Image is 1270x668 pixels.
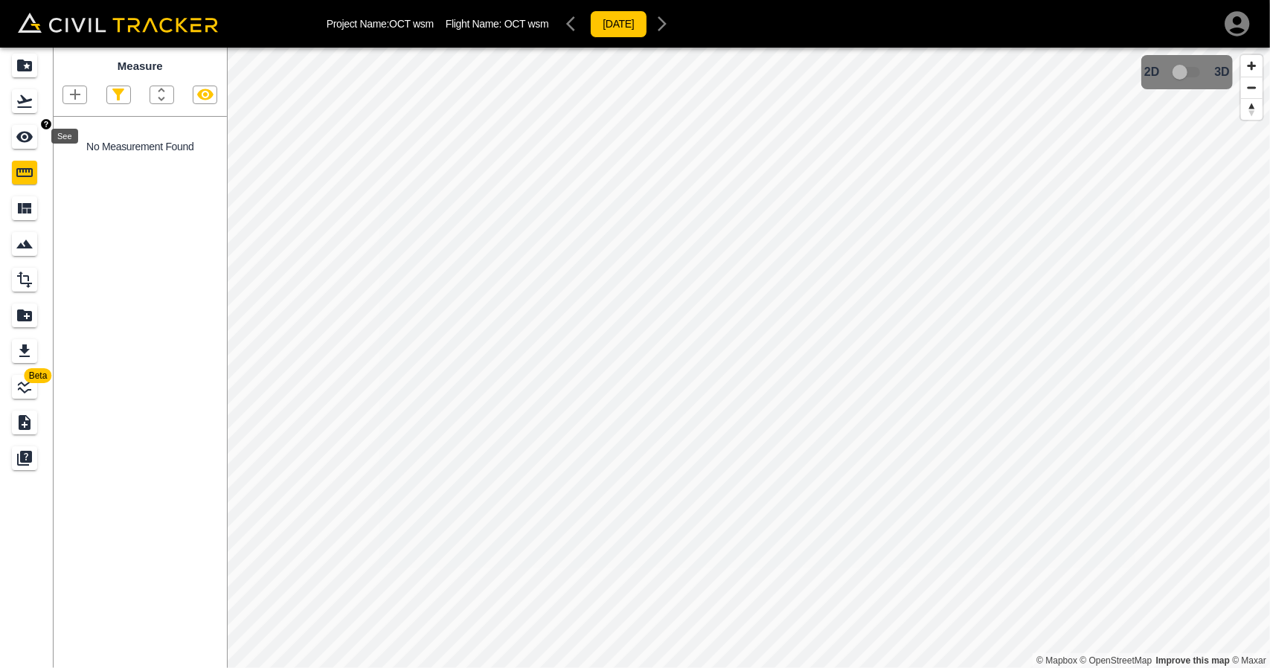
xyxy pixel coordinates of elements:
[18,13,218,33] img: Civil Tracker
[446,18,549,30] p: Flight Name:
[1241,77,1263,98] button: Zoom out
[504,18,549,30] span: OCT wsm
[1080,655,1152,666] a: OpenStreetMap
[1166,58,1209,86] span: 3D model not uploaded yet
[1144,65,1159,79] span: 2D
[1036,655,1077,666] a: Mapbox
[1156,655,1230,666] a: Map feedback
[590,10,647,38] button: [DATE]
[327,18,434,30] p: Project Name: OCT wsm
[1241,55,1263,77] button: Zoom in
[1241,98,1263,120] button: Reset bearing to north
[227,48,1270,668] canvas: Map
[51,129,78,144] div: See
[1232,655,1266,666] a: Maxar
[1215,65,1230,79] span: 3D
